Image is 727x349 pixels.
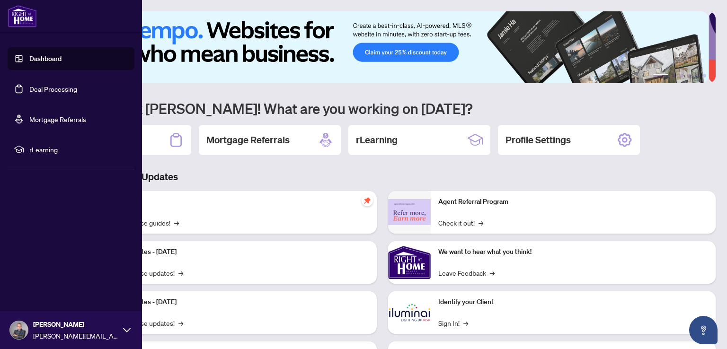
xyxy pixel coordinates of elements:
[695,74,699,78] button: 5
[99,197,369,207] p: Self-Help
[356,133,398,147] h2: rLearning
[29,54,62,63] a: Dashboard
[438,268,495,278] a: Leave Feedback→
[505,133,571,147] h2: Profile Settings
[479,218,483,228] span: →
[702,74,706,78] button: 6
[99,297,369,307] p: Platform Updates - [DATE]
[29,144,128,155] span: rLearning
[99,247,369,257] p: Platform Updates - [DATE]
[178,318,183,328] span: →
[438,218,483,228] a: Check it out!→
[388,241,431,284] img: We want to hear what you think!
[29,85,77,93] a: Deal Processing
[490,268,495,278] span: →
[680,74,683,78] button: 3
[29,115,86,123] a: Mortgage Referrals
[463,318,468,328] span: →
[10,321,28,339] img: Profile Icon
[388,291,431,334] img: Identify your Client
[362,195,373,206] span: pushpin
[174,218,179,228] span: →
[438,297,708,307] p: Identify your Client
[49,99,716,117] h1: Welcome back [PERSON_NAME]! What are you working on [DATE]?
[438,247,708,257] p: We want to hear what you think!
[653,74,668,78] button: 1
[438,197,708,207] p: Agent Referral Program
[388,199,431,225] img: Agent Referral Program
[689,316,718,344] button: Open asap
[206,133,290,147] h2: Mortgage Referrals
[33,331,118,341] span: [PERSON_NAME][EMAIL_ADDRESS][DOMAIN_NAME]
[8,5,37,27] img: logo
[178,268,183,278] span: →
[438,318,468,328] a: Sign In!→
[33,319,118,330] span: [PERSON_NAME]
[49,11,709,83] img: Slide 0
[672,74,676,78] button: 2
[49,170,716,183] h3: Brokerage & Industry Updates
[687,74,691,78] button: 4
